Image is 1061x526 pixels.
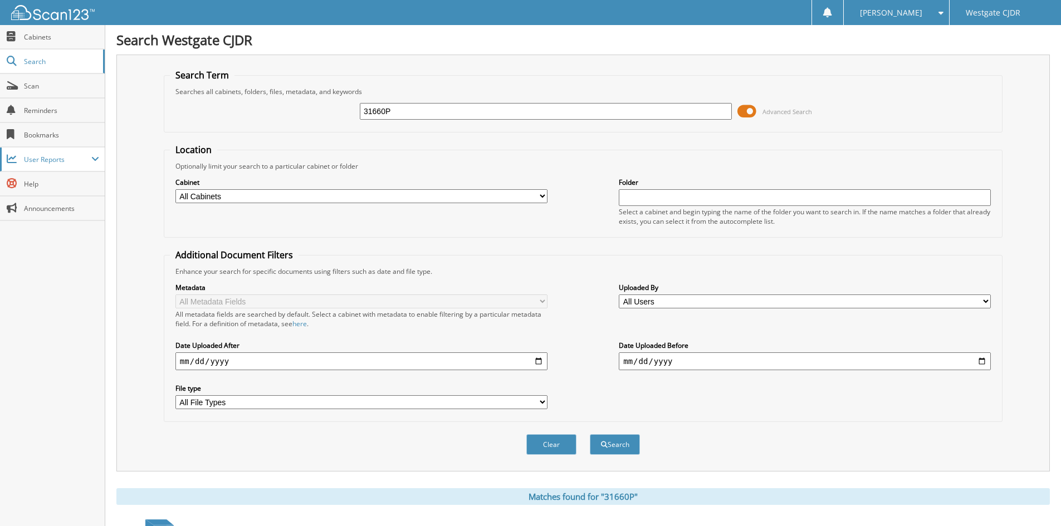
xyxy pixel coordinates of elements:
[175,309,547,328] div: All metadata fields are searched by default. Select a cabinet with metadata to enable filtering b...
[619,352,991,370] input: end
[966,9,1020,16] span: Westgate CJDR
[24,32,99,42] span: Cabinets
[24,204,99,213] span: Announcements
[292,319,307,328] a: here
[170,87,996,96] div: Searches all cabinets, folders, files, metadata, and keywords
[590,434,640,455] button: Search
[24,155,91,164] span: User Reports
[170,69,234,81] legend: Search Term
[175,352,547,370] input: start
[24,106,99,115] span: Reminders
[526,434,576,455] button: Clear
[170,267,996,276] div: Enhance your search for specific documents using filters such as date and file type.
[1005,473,1061,526] iframe: Chat Widget
[24,130,99,140] span: Bookmarks
[619,178,991,187] label: Folder
[860,9,922,16] span: [PERSON_NAME]
[116,488,1050,505] div: Matches found for "31660P"
[116,31,1050,49] h1: Search Westgate CJDR
[762,107,812,116] span: Advanced Search
[11,5,95,20] img: scan123-logo-white.svg
[619,207,991,226] div: Select a cabinet and begin typing the name of the folder you want to search in. If the name match...
[619,283,991,292] label: Uploaded By
[175,178,547,187] label: Cabinet
[24,179,99,189] span: Help
[24,57,97,66] span: Search
[175,384,547,393] label: File type
[170,249,299,261] legend: Additional Document Filters
[619,341,991,350] label: Date Uploaded Before
[170,161,996,171] div: Optionally limit your search to a particular cabinet or folder
[24,81,99,91] span: Scan
[175,283,547,292] label: Metadata
[175,341,547,350] label: Date Uploaded After
[170,144,217,156] legend: Location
